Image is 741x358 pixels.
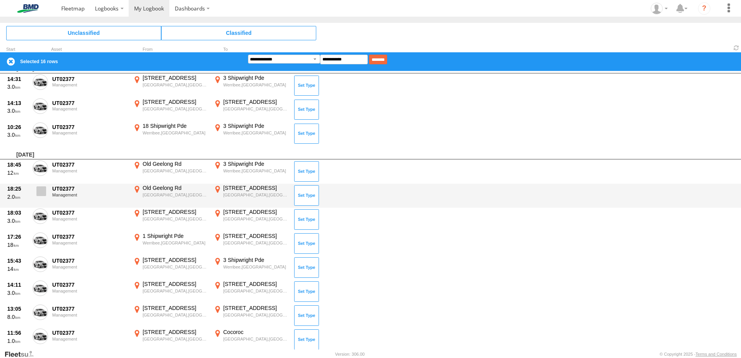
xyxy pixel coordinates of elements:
[143,281,208,287] div: [STREET_ADDRESS]
[294,257,319,277] button: Click to Set
[52,169,128,173] div: Management
[223,329,289,336] div: Cocoroc
[223,98,289,105] div: [STREET_ADDRESS]
[294,329,319,349] button: Click to Set
[223,240,289,246] div: [GEOGRAPHIC_DATA],[GEOGRAPHIC_DATA]
[7,131,28,138] div: 3.0
[132,232,209,255] label: Click to View Event Location
[52,329,128,336] div: UT02377
[52,313,128,317] div: Management
[212,122,290,145] label: Click to View Event Location
[7,83,28,90] div: 3.0
[223,281,289,287] div: [STREET_ADDRESS]
[223,216,289,222] div: [GEOGRAPHIC_DATA],[GEOGRAPHIC_DATA]
[132,74,209,97] label: Click to View Event Location
[143,336,208,342] div: [GEOGRAPHIC_DATA],[GEOGRAPHIC_DATA]
[143,264,208,270] div: [GEOGRAPHIC_DATA],[GEOGRAPHIC_DATA]
[212,281,290,303] label: Click to View Event Location
[143,192,208,198] div: [GEOGRAPHIC_DATA],[GEOGRAPHIC_DATA]
[7,209,28,216] div: 18:03
[143,122,208,129] div: 18 Shipwright Pde
[223,192,289,198] div: [GEOGRAPHIC_DATA],[GEOGRAPHIC_DATA]
[212,184,290,207] label: Click to View Event Location
[143,256,208,263] div: [STREET_ADDRESS]
[223,264,289,270] div: Werribee,[GEOGRAPHIC_DATA]
[212,256,290,279] label: Click to View Event Location
[223,256,289,263] div: 3 Shipwright Pde
[223,184,289,191] div: [STREET_ADDRESS]
[7,100,28,107] div: 14:13
[223,82,289,88] div: Werribee,[GEOGRAPHIC_DATA]
[52,100,128,107] div: UT02377
[223,336,289,342] div: [GEOGRAPHIC_DATA],[GEOGRAPHIC_DATA]
[132,305,209,327] label: Click to View Event Location
[7,265,28,272] div: 14
[698,2,710,15] i: ?
[52,193,128,197] div: Management
[294,233,319,253] button: Click to Set
[143,208,208,215] div: [STREET_ADDRESS]
[132,160,209,183] label: Click to View Event Location
[143,216,208,222] div: [GEOGRAPHIC_DATA],[GEOGRAPHIC_DATA]
[660,352,737,356] div: © Copyright 2025 -
[143,82,208,88] div: [GEOGRAPHIC_DATA],[GEOGRAPHIC_DATA]
[212,232,290,255] label: Click to View Event Location
[7,217,28,224] div: 3.0
[132,281,209,303] label: Click to View Event Location
[143,240,208,246] div: Werribee,[GEOGRAPHIC_DATA]
[6,26,161,40] span: Click to view Unclassified Trips
[52,131,128,135] div: Management
[212,98,290,121] label: Click to View Event Location
[223,160,289,167] div: 3 Shipwright Pde
[212,329,290,351] label: Click to View Event Location
[52,265,128,269] div: Management
[161,26,316,40] span: Click to view Classified Trips
[212,305,290,327] label: Click to View Event Location
[52,305,128,312] div: UT02377
[223,74,289,81] div: 3 Shipwright Pde
[696,352,737,356] a: Terms and Conditions
[335,352,365,356] div: Version: 306.00
[143,288,208,294] div: [GEOGRAPHIC_DATA],[GEOGRAPHIC_DATA]
[294,100,319,120] button: Click to Set
[52,107,128,111] div: Management
[132,329,209,351] label: Click to View Event Location
[52,233,128,240] div: UT02377
[8,4,48,13] img: bmd-logo.svg
[143,168,208,174] div: [GEOGRAPHIC_DATA],[GEOGRAPHIC_DATA]
[294,76,319,96] button: Click to Set
[732,44,741,52] span: Refresh
[51,48,129,52] div: Asset
[143,160,208,167] div: Old Geelong Rd
[7,329,28,336] div: 11:56
[52,185,128,192] div: UT02377
[52,217,128,221] div: Management
[52,241,128,245] div: Management
[143,312,208,318] div: [GEOGRAPHIC_DATA],[GEOGRAPHIC_DATA]
[7,281,28,288] div: 14:11
[223,312,289,318] div: [GEOGRAPHIC_DATA],[GEOGRAPHIC_DATA]
[52,337,128,341] div: Management
[294,161,319,181] button: Click to Set
[223,208,289,215] div: [STREET_ADDRESS]
[648,3,670,14] div: Michael Ison
[143,106,208,112] div: [GEOGRAPHIC_DATA],[GEOGRAPHIC_DATA]
[7,305,28,312] div: 13:05
[4,350,40,358] a: Visit our Website
[7,337,28,344] div: 1.0
[294,124,319,144] button: Click to Set
[143,329,208,336] div: [STREET_ADDRESS]
[143,130,208,136] div: Werribee,[GEOGRAPHIC_DATA]
[143,98,208,105] div: [STREET_ADDRESS]
[223,305,289,312] div: [STREET_ADDRESS]
[52,161,128,168] div: UT02377
[7,124,28,131] div: 10:26
[223,130,289,136] div: Werribee,[GEOGRAPHIC_DATA]
[7,193,28,200] div: 2.0
[52,209,128,216] div: UT02377
[212,208,290,231] label: Click to View Event Location
[223,122,289,129] div: 3 Shipwright Pde
[7,233,28,240] div: 17:26
[143,184,208,191] div: Old Geelong Rd
[52,76,128,83] div: UT02377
